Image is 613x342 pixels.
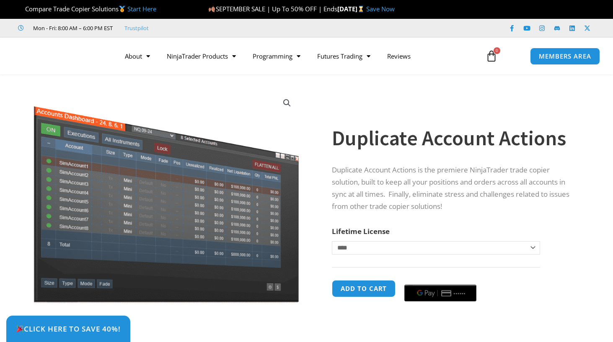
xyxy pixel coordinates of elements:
[530,48,600,65] a: MEMBERS AREA
[116,46,158,66] a: About
[454,291,467,296] text: ••••••
[244,46,309,66] a: Programming
[208,5,337,13] span: SEPTEMBER SALE | Up To 50% OFF | Ends
[539,53,591,59] span: MEMBERS AREA
[404,285,476,301] button: Buy with GPay
[18,5,156,13] span: Compare Trade Copier Solutions
[309,46,379,66] a: Futures Trading
[332,164,577,213] p: Duplicate Account Actions is the premiere NinjaTrader trade copier solution, built to keep all yo...
[16,325,23,332] img: 🎉
[16,325,121,332] span: Click Here to save 40%!
[209,6,215,12] img: 🍂
[358,6,364,12] img: ⌛
[127,5,156,13] a: Start Here
[31,23,113,33] span: Mon - Fri: 8:00 AM – 6:00 PM EST
[31,89,301,303] img: Screenshot 2024-08-26 15414455555
[124,23,149,33] a: Trustpilot
[379,46,419,66] a: Reviews
[332,226,390,236] label: Lifetime License
[473,44,510,68] a: 0
[158,46,244,66] a: NinjaTrader Products
[403,279,478,280] iframe: Secure payment input frame
[494,47,500,54] span: 0
[119,6,125,12] img: 🥇
[332,123,577,153] h1: Duplicate Account Actions
[366,5,395,13] a: Save Now
[337,5,366,13] strong: [DATE]
[332,280,396,297] button: Add to cart
[279,95,295,111] a: View full-screen image gallery
[6,316,130,342] a: 🎉Click Here to save 40%!
[116,46,478,66] nav: Menu
[18,6,25,12] img: 🏆
[16,41,106,71] img: LogoAI | Affordable Indicators – NinjaTrader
